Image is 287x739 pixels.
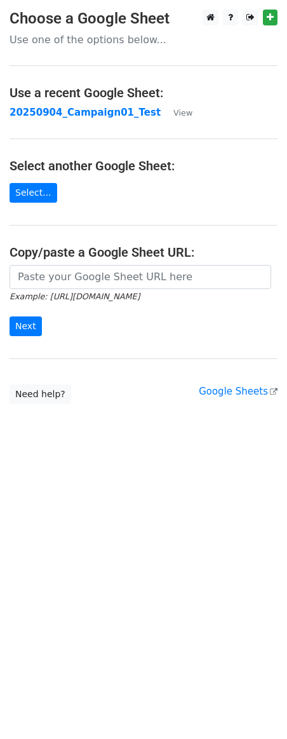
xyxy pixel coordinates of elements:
a: 20250904_Campaign01_Test [10,107,161,118]
h3: Choose a Google Sheet [10,10,277,28]
h4: Select another Google Sheet: [10,158,277,173]
small: View [173,108,192,118]
a: Google Sheets [199,386,277,397]
small: Example: [URL][DOMAIN_NAME] [10,292,140,301]
p: Use one of the options below... [10,33,277,46]
h4: Use a recent Google Sheet: [10,85,277,100]
a: View [161,107,192,118]
input: Paste your Google Sheet URL here [10,265,271,289]
a: Select... [10,183,57,203]
h4: Copy/paste a Google Sheet URL: [10,245,277,260]
input: Next [10,316,42,336]
a: Need help? [10,384,71,404]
